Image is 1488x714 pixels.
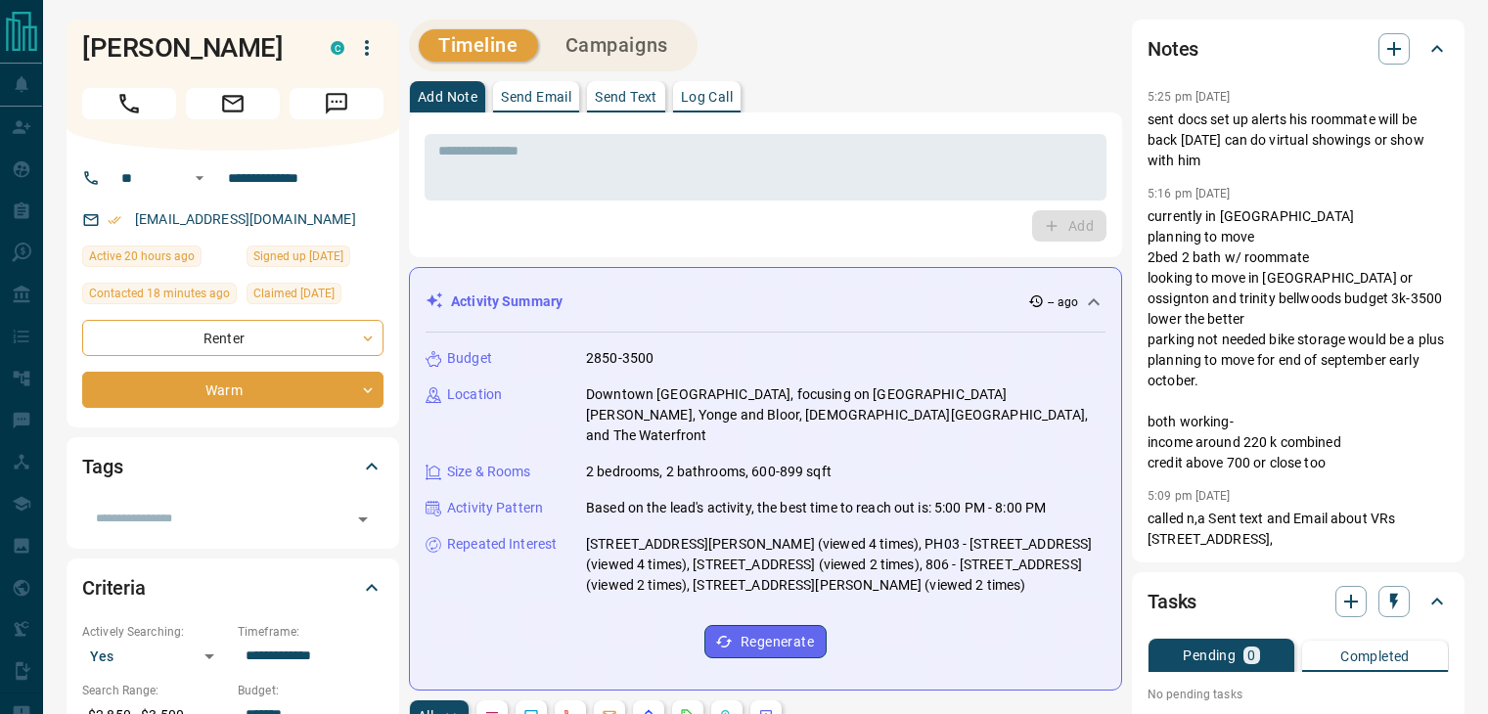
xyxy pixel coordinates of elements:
[247,245,383,273] div: Sat Aug 16 2025
[188,166,211,190] button: Open
[238,623,383,641] p: Timeframe:
[1148,187,1231,201] p: 5:16 pm [DATE]
[586,348,654,369] p: 2850-3500
[238,682,383,699] p: Budget:
[253,246,343,266] span: Signed up [DATE]
[1048,293,1078,311] p: -- ago
[186,88,280,119] span: Email
[135,211,356,227] a: [EMAIL_ADDRESS][DOMAIN_NAME]
[82,443,383,490] div: Tags
[349,506,377,533] button: Open
[1148,33,1198,65] h2: Notes
[82,641,228,672] div: Yes
[82,572,146,603] h2: Criteria
[1148,110,1449,171] p: sent docs set up alerts his roommate will be back [DATE] can do virtual showings or show with him
[1183,648,1236,662] p: Pending
[108,213,121,227] svg: Email Verified
[82,623,228,641] p: Actively Searching:
[1148,206,1449,473] p: currently in [GEOGRAPHIC_DATA] planning to move 2bed 2 bath w/ roommate looking to move in [GEOGR...
[426,284,1105,320] div: Activity Summary-- ago
[247,283,383,310] div: Sat Aug 16 2025
[82,88,176,119] span: Call
[1148,25,1449,72] div: Notes
[82,32,301,64] h1: [PERSON_NAME]
[501,90,571,104] p: Send Email
[290,88,383,119] span: Message
[447,462,531,482] p: Size & Rooms
[82,682,228,699] p: Search Range:
[586,534,1105,596] p: [STREET_ADDRESS][PERSON_NAME] (viewed 4 times), PH03 - [STREET_ADDRESS] (viewed 4 times), [STREET...
[1340,649,1410,663] p: Completed
[253,284,335,303] span: Claimed [DATE]
[89,246,195,266] span: Active 20 hours ago
[82,320,383,356] div: Renter
[419,29,538,62] button: Timeline
[447,384,502,405] p: Location
[82,283,237,310] div: Mon Aug 18 2025
[82,451,122,482] h2: Tags
[1148,680,1449,709] p: No pending tasks
[586,384,1105,446] p: Downtown [GEOGRAPHIC_DATA], focusing on [GEOGRAPHIC_DATA][PERSON_NAME], Yonge and Bloor, [DEMOGRA...
[1148,586,1196,617] h2: Tasks
[586,462,832,482] p: 2 bedrooms, 2 bathrooms, 600-899 sqft
[1148,90,1231,104] p: 5:25 pm [DATE]
[82,245,237,273] div: Sun Aug 17 2025
[595,90,657,104] p: Send Text
[586,498,1046,518] p: Based on the lead's activity, the best time to reach out is: 5:00 PM - 8:00 PM
[418,90,477,104] p: Add Note
[1247,648,1255,662] p: 0
[82,372,383,408] div: Warm
[1148,578,1449,625] div: Tasks
[447,348,492,369] p: Budget
[447,534,557,555] p: Repeated Interest
[1148,509,1449,550] p: called n,a Sent text and Email about VRs [STREET_ADDRESS],
[451,291,563,312] p: Activity Summary
[704,625,827,658] button: Regenerate
[82,564,383,611] div: Criteria
[1148,489,1231,503] p: 5:09 pm [DATE]
[546,29,688,62] button: Campaigns
[447,498,543,518] p: Activity Pattern
[331,41,344,55] div: condos.ca
[89,284,230,303] span: Contacted 18 minutes ago
[681,90,733,104] p: Log Call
